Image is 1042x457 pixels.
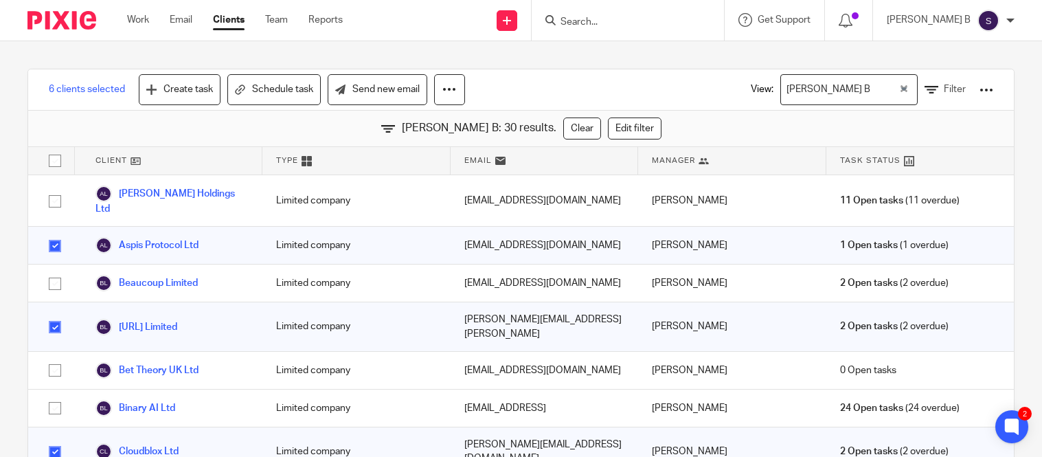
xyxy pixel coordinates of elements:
a: Bet Theory UK Ltd [95,362,199,379]
a: Work [127,13,149,27]
img: svg%3E [95,400,112,416]
input: Search for option [875,78,897,102]
span: 11 Open tasks [840,194,903,208]
span: Email [464,155,492,166]
a: Schedule task [227,74,321,105]
span: Task Status [840,155,901,166]
a: Binary AI Ltd [95,400,175,416]
div: Limited company [262,227,450,264]
div: [PERSON_NAME] [638,175,826,226]
a: Team [265,13,288,27]
span: Filter [944,85,966,94]
img: svg%3E [95,237,112,254]
div: [PERSON_NAME][EMAIL_ADDRESS][PERSON_NAME] [451,302,638,351]
div: 2 [1018,407,1032,421]
div: [EMAIL_ADDRESS][DOMAIN_NAME] [451,265,638,302]
div: Limited company [262,265,450,302]
div: [PERSON_NAME] [638,302,826,351]
button: Clear Selected [901,85,907,96]
a: Edit filter [608,118,661,140]
a: Beaucoup Limited [95,275,198,291]
div: [PERSON_NAME] [638,227,826,264]
a: Create task [139,74,220,105]
div: Limited company [262,352,450,389]
a: Reports [308,13,343,27]
img: svg%3E [95,362,112,379]
div: [EMAIL_ADDRESS][DOMAIN_NAME] [451,175,638,226]
span: 2 Open tasks [840,276,898,290]
a: [URL] Limited [95,319,177,335]
span: 0 Open tasks [840,364,896,377]
span: Manager [652,155,695,166]
span: (1 overdue) [840,238,949,252]
span: Get Support [758,15,811,25]
span: (11 overdue) [840,194,960,208]
span: 24 Open tasks [840,401,903,415]
div: [EMAIL_ADDRESS][DOMAIN_NAME] [451,227,638,264]
input: Search [559,16,683,29]
div: [PERSON_NAME] [638,390,826,427]
span: [PERSON_NAME] B: 30 results. [402,120,556,136]
span: 1 Open tasks [840,238,898,252]
div: View: [730,69,993,110]
div: Limited company [262,302,450,351]
div: [EMAIL_ADDRESS][DOMAIN_NAME] [451,352,638,389]
div: Limited company [262,175,450,226]
span: (2 overdue) [840,276,949,290]
span: 2 Open tasks [840,320,898,333]
span: [PERSON_NAME] B [784,78,874,102]
img: svg%3E [95,275,112,291]
div: Limited company [262,390,450,427]
div: [PERSON_NAME] [638,265,826,302]
div: Search for option [780,74,918,105]
span: Type [276,155,298,166]
img: svg%3E [977,10,999,32]
span: 6 clients selected [49,82,125,96]
img: svg%3E [95,319,112,335]
div: [PERSON_NAME] [638,352,826,389]
span: (24 overdue) [840,401,960,415]
input: Select all [42,148,68,174]
div: [EMAIL_ADDRESS] [451,390,638,427]
a: Email [170,13,192,27]
a: Send new email [328,74,427,105]
p: [PERSON_NAME] B [887,13,971,27]
span: Client [95,155,127,166]
span: (2 overdue) [840,320,949,333]
a: Clients [213,13,245,27]
img: Pixie [27,11,96,30]
a: [PERSON_NAME] Holdings Ltd [95,186,249,216]
img: svg%3E [95,186,112,202]
a: Aspis Protocol Ltd [95,237,199,254]
a: Clear [563,118,601,140]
